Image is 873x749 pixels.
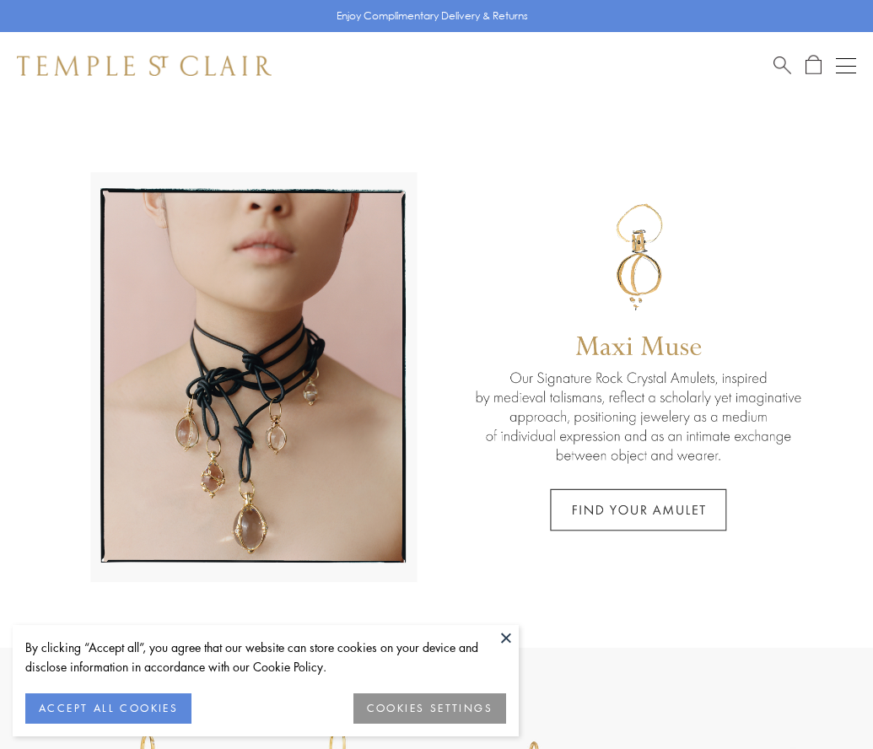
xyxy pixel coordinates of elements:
button: COOKIES SETTINGS [353,693,506,724]
a: Search [773,55,791,76]
div: By clicking “Accept all”, you agree that our website can store cookies on your device and disclos... [25,638,506,676]
img: Temple St. Clair [17,56,272,76]
button: Open navigation [836,56,856,76]
a: Open Shopping Bag [806,55,822,76]
p: Enjoy Complimentary Delivery & Returns [337,8,528,24]
button: ACCEPT ALL COOKIES [25,693,191,724]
